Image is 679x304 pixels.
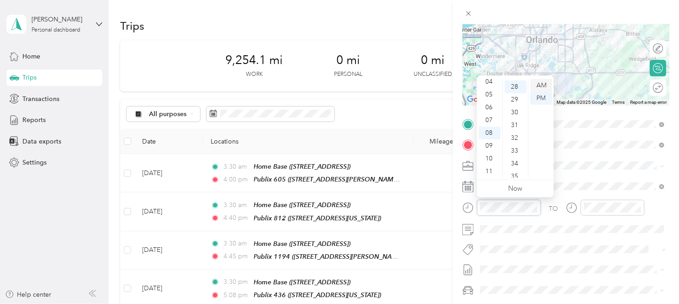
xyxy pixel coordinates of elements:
[505,170,527,183] div: 35
[505,106,527,119] div: 30
[505,93,527,106] div: 29
[530,79,552,92] div: AM
[630,100,667,105] a: Report a map error
[479,127,501,139] div: 08
[549,204,558,213] div: TO
[479,101,501,114] div: 06
[505,80,527,93] div: 28
[557,100,606,105] span: Map data ©2025 Google
[479,75,501,88] div: 04
[479,165,501,178] div: 11
[505,144,527,157] div: 33
[628,253,679,304] iframe: Everlance-gr Chat Button Frame
[530,92,552,105] div: PM
[479,114,501,127] div: 07
[505,119,527,132] div: 31
[505,157,527,170] div: 34
[465,94,495,106] img: Google
[508,184,523,193] a: Now
[612,100,625,105] a: Terms (opens in new tab)
[479,152,501,165] div: 10
[465,94,495,106] a: Open this area in Google Maps (opens a new window)
[479,139,501,152] div: 09
[479,88,501,101] div: 05
[505,132,527,144] div: 32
